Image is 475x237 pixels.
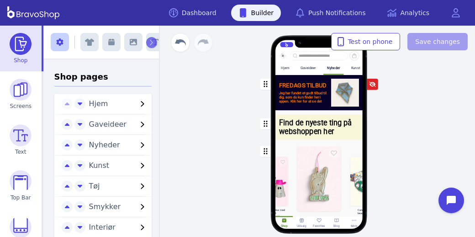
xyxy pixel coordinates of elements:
[313,224,326,228] div: Favorites
[334,224,340,228] div: Blog
[331,33,401,50] button: Test on phone
[231,5,281,21] a: Builder
[89,182,100,190] span: Tøj
[380,5,437,21] a: Analytics
[351,224,358,228] div: More
[162,5,224,21] a: Dashboard
[10,102,32,110] span: Screens
[85,140,152,151] button: Nyheder
[301,66,316,70] div: Gaveideer
[297,224,306,228] div: Udsalg
[85,201,152,212] button: Smykker
[85,98,152,109] button: Hjem
[89,202,121,211] span: Smykker
[281,66,289,70] div: Hjem
[85,222,152,233] button: Interiør
[89,223,116,232] span: Interiør
[351,66,360,70] div: Kunst
[89,140,120,149] span: Nyheder
[15,148,26,156] span: Text
[85,181,152,192] button: Tøj
[14,57,27,64] span: Shop
[281,224,288,228] div: Shop
[7,6,59,19] img: BravoShop
[85,160,152,171] button: Kunst
[54,70,152,86] h3: Shop pages
[339,37,393,46] span: Test on phone
[85,119,152,130] button: Gaveideer
[89,120,127,129] span: Gaveideer
[11,194,31,201] span: Top Bar
[407,33,468,50] button: Save changes
[275,75,363,111] button: FREDAGS TILBUDJeg har fundet et godt tilbud til dig, som du kun finder her i appen. Klik her for ...
[415,37,460,46] span: Save changes
[89,99,108,108] span: Hjem
[275,115,363,140] button: Find de nyeste ting på webshoppen her
[275,142,363,232] button: Keramik spøgelse med pink hat[PERSON_NAME]75 krMerry Catmas ophæng - stentøj[PERSON_NAME]75 krCan...
[288,5,373,21] a: Push Notifications
[327,66,340,70] div: Nyheder
[89,161,110,170] span: Kunst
